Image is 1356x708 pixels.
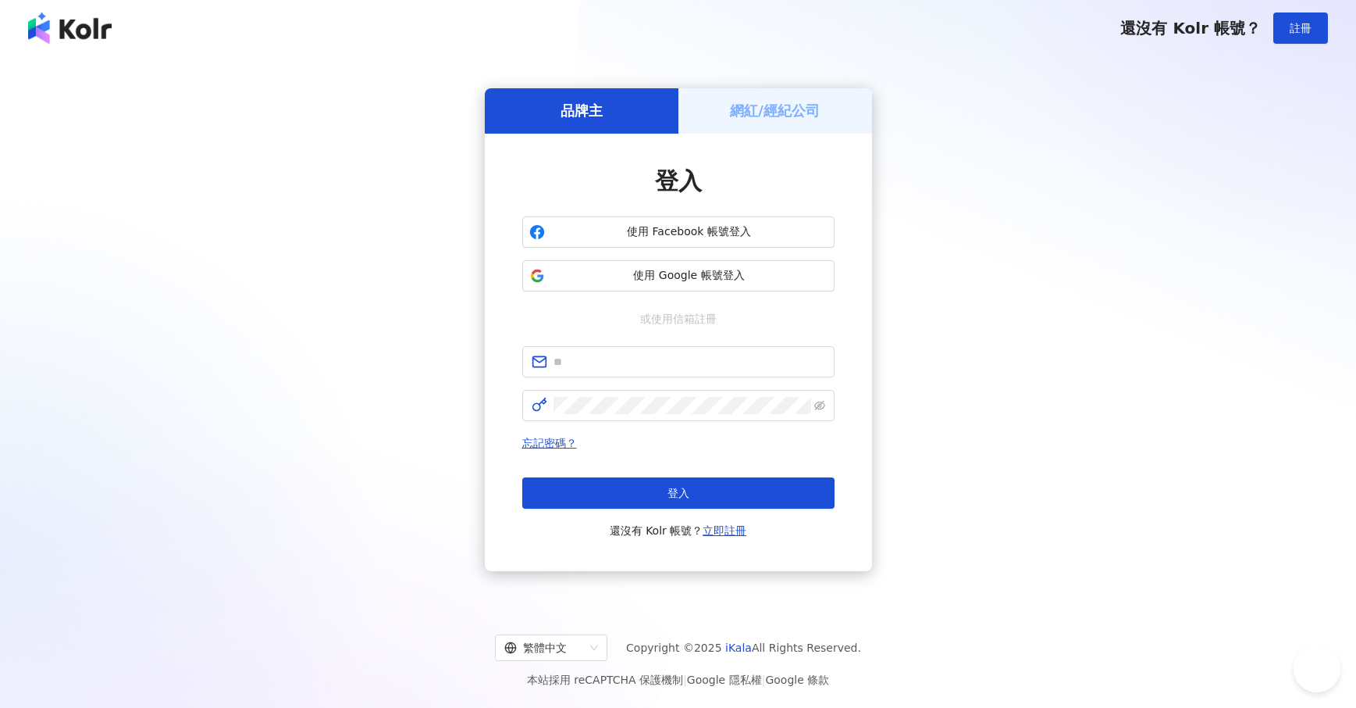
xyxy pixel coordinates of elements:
[667,487,689,499] span: 登入
[629,310,728,327] span: 或使用信箱註冊
[1290,22,1312,34] span: 註冊
[610,521,747,540] span: 還沒有 Kolr 帳號？
[522,216,835,248] button: 使用 Facebook 帳號登入
[28,13,112,44] img: logo
[551,268,827,284] span: 使用 Google 帳號登入
[814,400,825,411] span: eye-invisible
[730,101,820,120] h5: 網紅/經紀公司
[725,642,752,654] a: iKala
[561,101,603,120] h5: 品牌主
[522,437,577,449] a: 忘記密碼？
[683,674,687,686] span: |
[1273,13,1328,44] button: 註冊
[1294,645,1340,692] iframe: Help Scout Beacon - Open
[1120,19,1261,38] span: 還沒有 Kolr 帳號？
[687,674,762,686] a: Google 隱私權
[762,674,766,686] span: |
[522,260,835,291] button: 使用 Google 帳號登入
[551,224,827,240] span: 使用 Facebook 帳號登入
[522,477,835,509] button: 登入
[655,167,702,195] span: 登入
[504,635,584,660] div: 繁體中文
[765,674,829,686] a: Google 條款
[626,638,861,657] span: Copyright © 2025 All Rights Reserved.
[703,524,746,537] a: 立即註冊
[527,670,829,689] span: 本站採用 reCAPTCHA 保護機制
